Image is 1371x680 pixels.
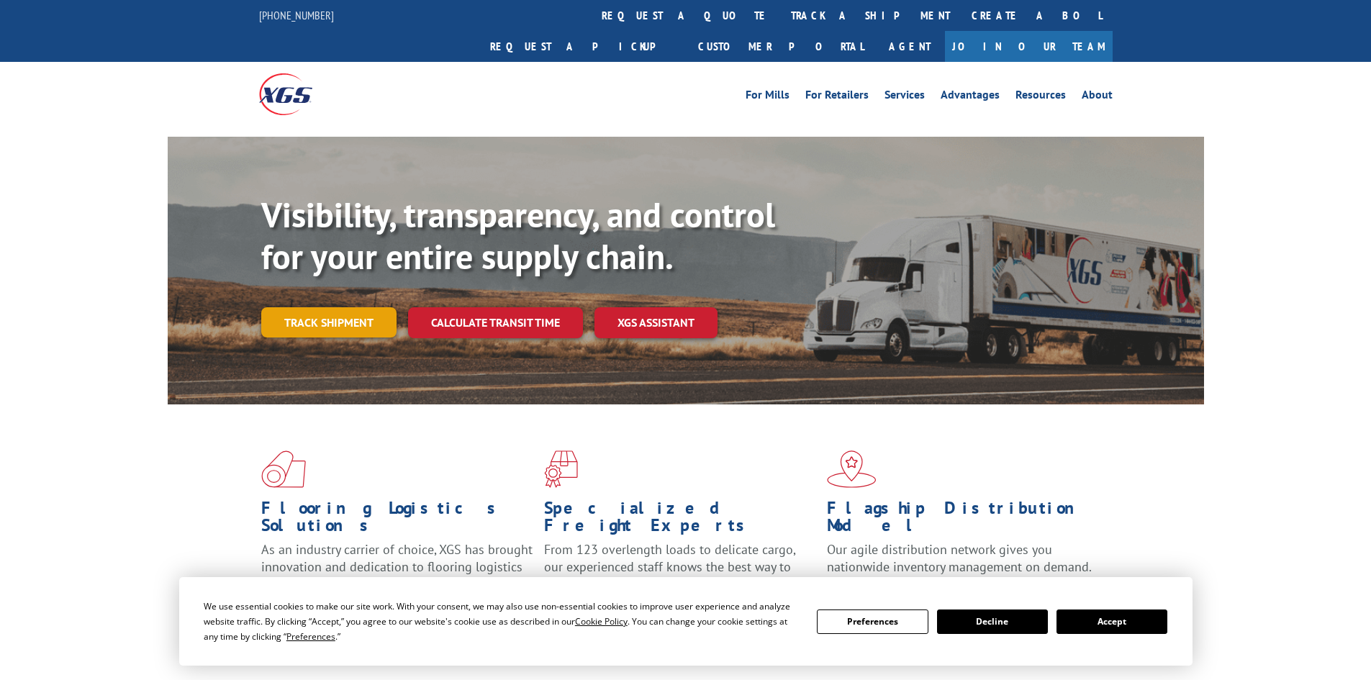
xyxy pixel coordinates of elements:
a: [PHONE_NUMBER] [259,8,334,22]
a: Resources [1015,89,1066,105]
a: Advantages [941,89,1000,105]
img: xgs-icon-flagship-distribution-model-red [827,450,877,488]
button: Accept [1056,609,1167,634]
a: Customer Portal [687,31,874,62]
a: Calculate transit time [408,307,583,338]
p: From 123 overlength loads to delicate cargo, our experienced staff knows the best way to move you... [544,541,816,605]
button: Decline [937,609,1048,634]
span: Preferences [286,630,335,643]
img: xgs-icon-focused-on-flooring-red [544,450,578,488]
a: Request a pickup [479,31,687,62]
img: xgs-icon-total-supply-chain-intelligence-red [261,450,306,488]
span: Our agile distribution network gives you nationwide inventory management on demand. [827,541,1092,575]
a: Services [884,89,925,105]
div: We use essential cookies to make our site work. With your consent, we may also use non-essential ... [204,599,800,644]
a: About [1082,89,1113,105]
a: XGS ASSISTANT [594,307,718,338]
span: Cookie Policy [575,615,628,627]
a: For Retailers [805,89,869,105]
button: Preferences [817,609,928,634]
a: For Mills [746,89,789,105]
a: Agent [874,31,945,62]
a: Track shipment [261,307,397,337]
b: Visibility, transparency, and control for your entire supply chain. [261,192,775,278]
h1: Flagship Distribution Model [827,499,1099,541]
a: Join Our Team [945,31,1113,62]
h1: Flooring Logistics Solutions [261,499,533,541]
span: As an industry carrier of choice, XGS has brought innovation and dedication to flooring logistics... [261,541,533,592]
h1: Specialized Freight Experts [544,499,816,541]
div: Cookie Consent Prompt [179,577,1193,666]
